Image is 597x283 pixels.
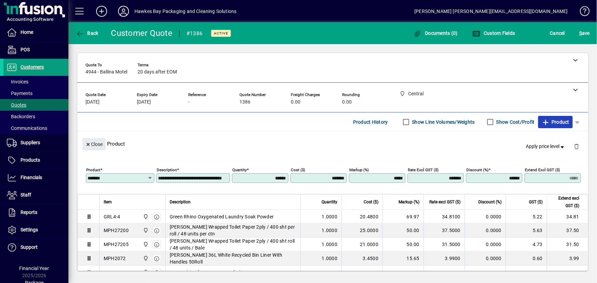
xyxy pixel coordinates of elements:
td: 69.99 [382,266,424,279]
a: Payments [3,87,68,99]
span: [PERSON_NAME] Wrapped Toilet Paper 2ply / 400 sht roll / 48 units / Bale [170,238,296,251]
td: 3.4500 [341,252,382,266]
span: Rate excl GST ($) [429,198,460,206]
span: Payments [7,91,33,96]
span: Central [141,255,149,262]
app-page-header-button: Back [68,27,106,39]
td: 37.50 [547,224,588,238]
a: Suppliers [3,134,68,151]
span: Staff [21,192,31,198]
td: 69.97 [382,210,424,224]
mat-label: Extend excl GST ($) [525,167,560,172]
a: Quotes [3,99,68,111]
td: 50.00 [382,224,424,238]
div: #1386 [186,28,203,39]
a: POS [3,41,68,58]
span: Close [85,139,103,150]
span: Discount (%) [478,198,502,206]
a: Products [3,152,68,169]
button: Close [82,138,106,150]
span: Home [21,29,33,35]
span: 20 days after EOM [138,69,177,75]
span: 1.0000 [322,213,338,220]
td: 50.00 [382,238,424,252]
div: Customer Quote [111,28,173,39]
span: Backorders [7,114,35,119]
mat-label: Product [86,167,100,172]
span: Custom Fields [472,30,515,36]
span: Central [141,269,149,276]
td: 5.63 [506,224,547,238]
label: Show Line Volumes/Weights [411,119,475,125]
span: Back [76,30,99,36]
div: 29.0000 [428,269,460,276]
td: 4.73 [506,238,547,252]
a: Communications [3,122,68,134]
td: 0.0000 [465,238,506,252]
a: Financials [3,169,68,186]
span: Central [141,241,149,248]
span: 4944 - Ballina Motel [86,69,127,75]
span: Communications [7,125,47,131]
span: Extend excl GST ($) [551,194,579,210]
td: 25.0000 [341,224,382,238]
div: Hawkes Bay Packaging and Cleaning Solutions [134,6,237,17]
button: Delete [568,138,585,154]
span: Markup (%) [399,198,419,206]
span: POS [21,47,30,52]
a: Knowledge Base [575,1,588,24]
div: Product [77,131,588,156]
span: 1.0000 [322,255,338,262]
button: Save [577,27,592,39]
span: Reports [21,210,37,215]
span: [PERSON_NAME] 36L White Recycled Bin Liner With Handles 50Roll [170,252,296,265]
span: - [188,99,190,105]
span: Financial Year [20,266,49,271]
span: [PERSON_NAME] Wrapped Toilet Paper 2ply / 400 sht per roll / 48 units per ctn [170,224,296,237]
td: 3.99 [547,252,588,266]
button: Cancel [548,27,567,39]
span: Cancel [550,28,565,39]
button: Add [91,5,113,17]
td: 5.22 [506,210,547,224]
a: Support [3,239,68,256]
span: Green Rhino Oxygenated Laundry Soak Powder [170,213,274,220]
span: Item [104,198,112,206]
div: [PERSON_NAME] [PERSON_NAME][EMAIL_ADDRESS][DOMAIN_NAME] [414,6,568,17]
td: 4.35 [506,266,547,279]
label: Show Cost/Profit [495,119,535,125]
td: 15.65 [382,252,424,266]
span: Central [141,227,149,234]
td: 0.0000 [465,252,506,266]
mat-label: Rate excl GST ($) [408,167,439,172]
mat-label: Markup (%) [349,167,369,172]
span: Central [141,213,149,220]
mat-label: Cost ($) [291,167,305,172]
span: Quantity [322,198,337,206]
span: 0.00 [342,99,352,105]
td: 0.0000 [465,266,506,279]
span: Suppliers [21,140,40,145]
td: 34.81 [547,210,588,224]
span: Financials [21,175,42,180]
a: Backorders [3,111,68,122]
span: Products [21,157,40,163]
button: Apply price level [523,140,569,153]
button: Documents (0) [412,27,459,39]
app-page-header-button: Delete [568,143,585,149]
button: Custom Fields [470,27,517,39]
span: [DATE] [86,99,100,105]
button: Product History [350,116,391,128]
div: 31.5000 [428,241,460,248]
span: Invoices [7,79,28,84]
span: Documents (0) [413,30,458,36]
span: ave [579,28,590,39]
span: Product History [353,117,388,127]
mat-label: Quantity [232,167,247,172]
span: 0.00 [291,99,300,105]
button: Back [74,27,100,39]
td: 17.0600 [341,266,382,279]
span: [DATE] [137,99,151,105]
span: S [579,30,582,36]
td: 21.0000 [341,238,382,252]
